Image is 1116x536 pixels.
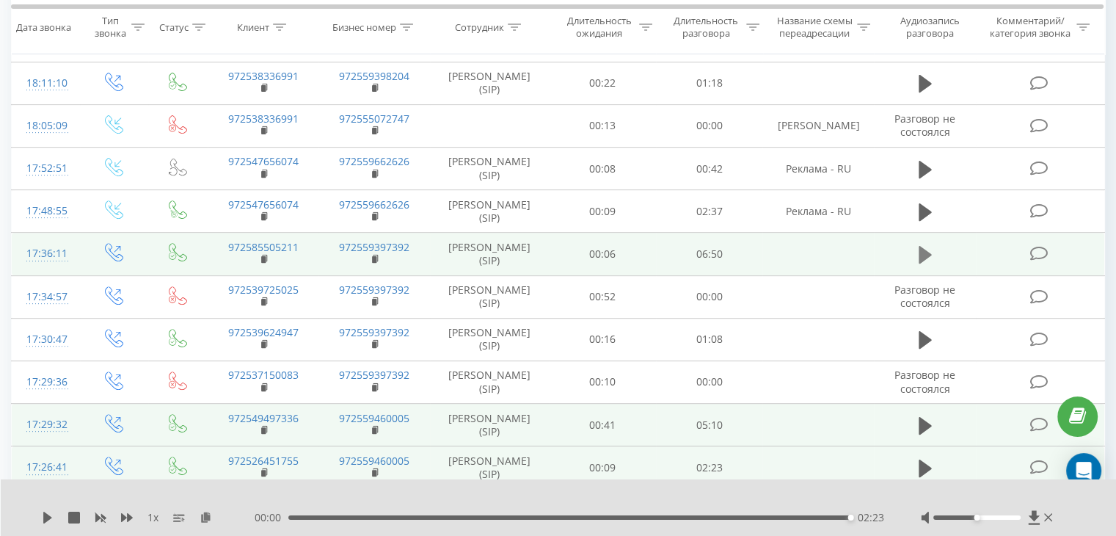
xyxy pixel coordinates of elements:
td: 00:16 [550,318,656,361]
a: 972547656074 [228,198,299,211]
td: 00:00 [656,104,762,147]
td: 02:37 [656,190,762,233]
div: Дата звонка [16,21,71,34]
td: [PERSON_NAME] (SIP) [430,62,550,104]
div: Аудиозапись разговора [887,15,973,40]
td: 05:10 [656,404,762,446]
div: Клиент [237,21,269,34]
td: [PERSON_NAME] (SIP) [430,404,550,446]
a: 972526451755 [228,454,299,468]
a: 972559398204 [339,69,409,83]
div: Бизнес номер [332,21,396,34]
td: 06:50 [656,233,762,275]
td: 02:23 [656,446,762,489]
a: 972538336991 [228,69,299,83]
span: 02:23 [858,510,884,525]
div: Accessibility label [974,515,980,521]
div: 17:52:51 [26,154,65,183]
div: Сотрудник [455,21,504,34]
div: Статус [159,21,189,34]
td: [PERSON_NAME] (SIP) [430,318,550,361]
span: Разговор не состоялся [894,283,955,310]
span: Разговор не состоялся [894,368,955,395]
td: [PERSON_NAME] (SIP) [430,148,550,190]
td: 00:41 [550,404,656,446]
div: Open Intercom Messenger [1066,453,1101,488]
div: Название схемы переадресации [776,15,853,40]
div: 18:11:10 [26,69,65,98]
a: 972559460005 [339,411,409,425]
a: 972539725025 [228,283,299,297]
div: Длительность ожидания [563,15,636,40]
td: [PERSON_NAME] (SIP) [430,361,550,403]
a: 972559397392 [339,325,409,339]
div: 17:30:47 [26,325,65,354]
td: 00:10 [550,361,656,403]
td: 00:09 [550,190,656,233]
td: [PERSON_NAME] (SIP) [430,233,550,275]
div: Длительность разговора [669,15,743,40]
td: 00:08 [550,148,656,190]
td: [PERSON_NAME] [762,104,873,147]
td: 00:06 [550,233,656,275]
a: 972537150083 [228,368,299,382]
td: 00:09 [550,446,656,489]
td: 00:00 [656,275,762,318]
div: 17:26:41 [26,453,65,482]
div: 17:34:57 [26,283,65,311]
a: 972559460005 [339,454,409,468]
td: [PERSON_NAME] (SIP) [430,275,550,318]
td: 00:52 [550,275,656,318]
td: 01:18 [656,62,762,104]
a: 972559397392 [339,283,409,297]
div: 18:05:09 [26,112,65,140]
td: 00:22 [550,62,656,104]
div: 17:48:55 [26,197,65,225]
a: 972538336991 [228,112,299,126]
td: 00:42 [656,148,762,190]
a: 972559662626 [339,154,409,168]
span: 1 x [147,510,158,525]
div: 17:29:32 [26,410,65,439]
div: Тип звонка [92,15,127,40]
a: 972585505211 [228,240,299,254]
div: Комментарий/категория звонка [987,15,1073,40]
td: [PERSON_NAME] (SIP) [430,190,550,233]
a: 972559662626 [339,198,409,211]
a: 972539624947 [228,325,299,339]
td: Реклама - RU [762,148,873,190]
div: 17:29:36 [26,368,65,396]
a: 972549497336 [228,411,299,425]
td: 00:00 [656,361,762,403]
a: 972559397392 [339,240,409,254]
div: Accessibility label [848,515,854,521]
a: 972555072747 [339,112,409,126]
span: 00:00 [255,510,288,525]
span: Разговор не состоялся [894,112,955,139]
a: 972547656074 [228,154,299,168]
td: 01:08 [656,318,762,361]
div: 17:36:11 [26,239,65,268]
td: 00:13 [550,104,656,147]
td: [PERSON_NAME] (SIP) [430,446,550,489]
a: 972559397392 [339,368,409,382]
td: Реклама - RU [762,190,873,233]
